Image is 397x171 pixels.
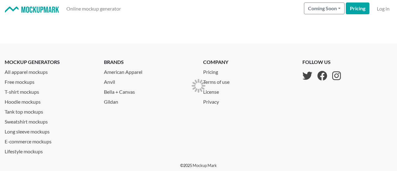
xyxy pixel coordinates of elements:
[180,163,217,169] p: © 2025
[64,2,123,15] a: Online mockup generator
[302,58,341,66] p: follow us
[193,163,217,168] a: Mockup Mark
[203,58,234,66] p: company
[374,2,392,15] a: Log in
[203,96,234,106] a: Privacy
[5,7,59,13] img: Mockup Mark
[5,125,95,135] a: Long sleeve mockups
[203,86,234,96] a: License
[104,66,194,76] a: American Apparel
[203,66,234,76] a: Pricing
[104,86,194,96] a: Bella + Canvas
[5,106,95,115] a: Tank top mockups
[5,76,95,86] a: Free mockups
[5,115,95,125] a: Sweatshirt mockups
[5,86,95,96] a: T-shirt mockups
[104,76,194,86] a: Anvil
[104,58,194,66] p: brands
[5,66,95,76] a: All apparel mockups
[203,76,234,86] a: Terms of use
[104,96,194,106] a: Gildan
[5,145,95,155] a: Lifestyle mockups
[304,2,345,14] button: Coming Soon
[5,58,95,66] p: mockup generators
[5,96,95,106] a: Hoodie mockups
[5,135,95,145] a: E-commerce mockups
[346,2,369,14] a: Pricing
